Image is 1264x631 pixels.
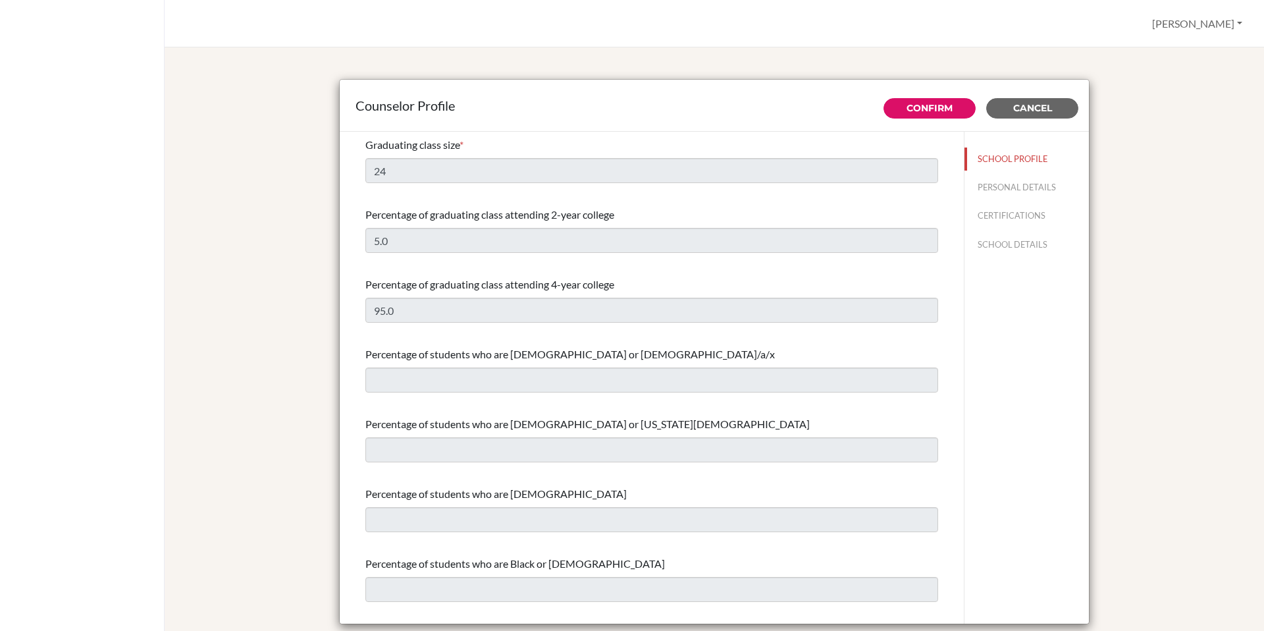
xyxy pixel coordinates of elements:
button: SCHOOL PROFILE [964,148,1089,171]
span: Percentage of students who are Black or [DEMOGRAPHIC_DATA] [365,557,665,570]
div: Counselor Profile [355,96,1073,115]
span: Percentage of graduating class attending 4-year college [365,278,614,290]
span: Graduating class size [365,138,460,151]
button: CERTIFICATIONS [964,204,1089,227]
span: Percentage of students who are [DEMOGRAPHIC_DATA] or [US_STATE][DEMOGRAPHIC_DATA] [365,418,810,430]
span: Percentage of graduating class attending 2-year college [365,208,614,221]
button: [PERSON_NAME] [1146,11,1248,36]
span: Percentage of students who are [DEMOGRAPHIC_DATA] or [DEMOGRAPHIC_DATA]/a/x [365,348,775,360]
button: PERSONAL DETAILS [964,176,1089,199]
span: Percentage of students who are [DEMOGRAPHIC_DATA] [365,487,627,500]
button: SCHOOL DETAILS [964,233,1089,256]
